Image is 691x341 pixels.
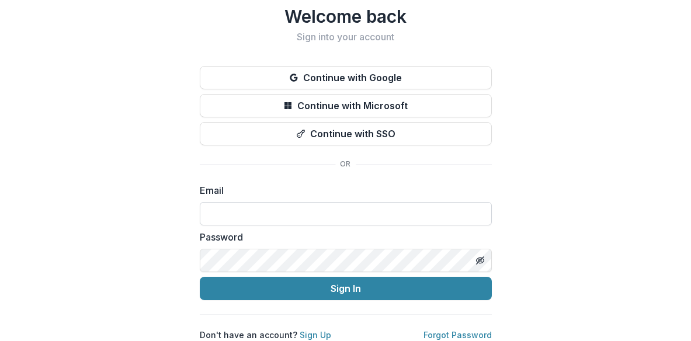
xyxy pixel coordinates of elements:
[200,329,331,341] p: Don't have an account?
[200,230,485,244] label: Password
[200,32,492,43] h2: Sign into your account
[200,122,492,145] button: Continue with SSO
[200,277,492,300] button: Sign In
[423,330,492,340] a: Forgot Password
[200,66,492,89] button: Continue with Google
[200,94,492,117] button: Continue with Microsoft
[300,330,331,340] a: Sign Up
[200,183,485,197] label: Email
[200,6,492,27] h1: Welcome back
[471,251,489,270] button: Toggle password visibility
